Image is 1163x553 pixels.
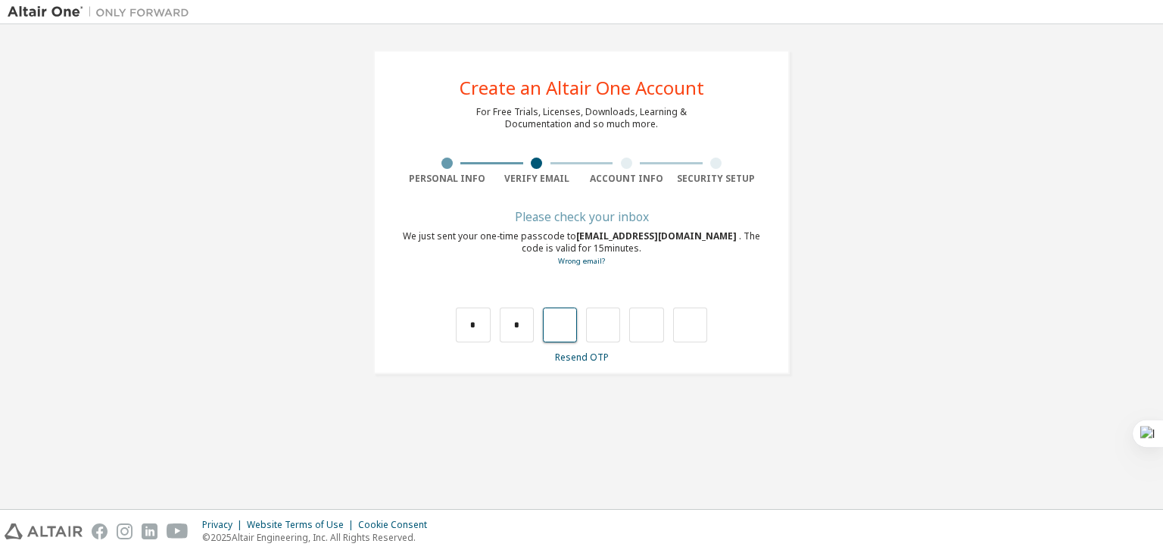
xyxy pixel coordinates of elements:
[476,106,687,130] div: For Free Trials, Licenses, Downloads, Learning & Documentation and so much more.
[8,5,197,20] img: Altair One
[402,173,492,185] div: Personal Info
[558,256,605,266] a: Go back to the registration form
[5,523,83,539] img: altair_logo.svg
[460,79,704,97] div: Create an Altair One Account
[117,523,133,539] img: instagram.svg
[576,230,739,242] span: [EMAIL_ADDRESS][DOMAIN_NAME]
[402,230,761,267] div: We just sent your one-time passcode to . The code is valid for 15 minutes.
[358,519,436,531] div: Cookie Consent
[247,519,358,531] div: Website Terms of Use
[672,173,762,185] div: Security Setup
[492,173,582,185] div: Verify Email
[581,173,672,185] div: Account Info
[167,523,189,539] img: youtube.svg
[555,351,609,364] a: Resend OTP
[142,523,157,539] img: linkedin.svg
[92,523,108,539] img: facebook.svg
[202,531,436,544] p: © 2025 Altair Engineering, Inc. All Rights Reserved.
[402,212,761,221] div: Please check your inbox
[202,519,247,531] div: Privacy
